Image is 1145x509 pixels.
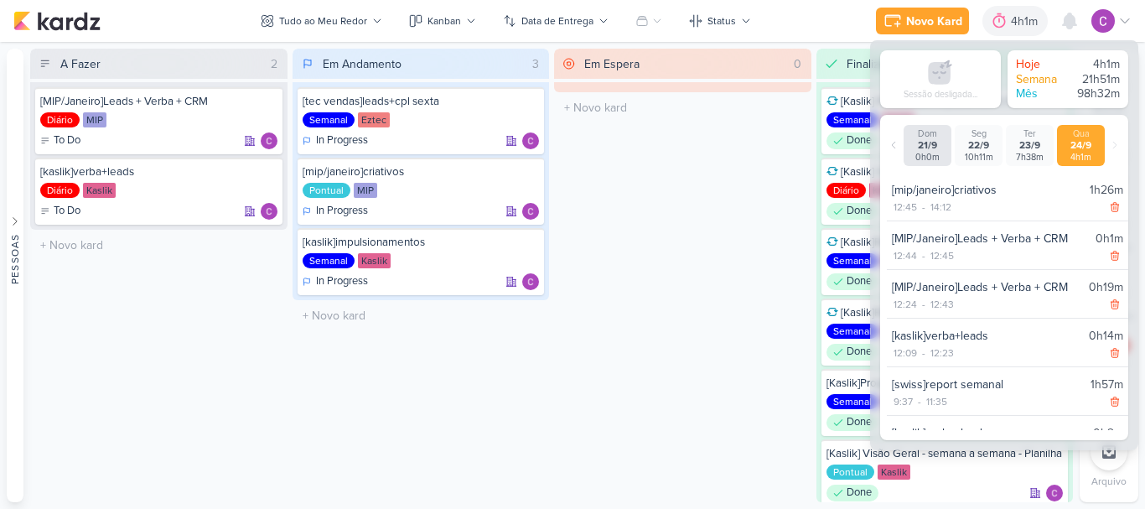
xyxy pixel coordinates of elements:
[261,203,277,220] img: Carlos Lima
[40,183,80,198] div: Diário
[1093,424,1123,442] div: 0h2m
[303,94,540,109] div: [tec vendas]leads+cpl sexta
[869,183,902,198] div: Kaslik
[522,203,539,220] img: Carlos Lima
[303,235,540,250] div: [kaslik]impulsionamentos
[787,55,808,73] div: 0
[522,132,539,149] div: Responsável: Carlos Lima
[826,273,878,290] div: Done
[1016,72,1066,87] div: Semana
[60,55,101,73] div: A Fazer
[1070,72,1120,87] div: 21h51m
[826,465,874,480] div: Pontual
[929,345,956,361] div: 12:23
[1089,278,1123,296] div: 0h19m
[303,132,368,149] div: In Progress
[847,132,872,149] p: Done
[40,112,80,127] div: Diário
[1016,86,1066,101] div: Mês
[892,181,1083,199] div: [mip/janeiro]criativos
[316,273,368,290] p: In Progress
[876,8,969,34] button: Novo Kard
[826,112,878,127] div: Semanal
[892,327,1082,345] div: [kaslik]verba+leads
[522,132,539,149] img: Carlos Lima
[907,139,948,152] div: 21/9
[7,49,23,502] button: Pessoas
[40,164,277,179] div: [kaslik]verba+leads
[847,273,872,290] p: Done
[358,253,391,268] div: Kaslik
[1091,9,1115,33] img: Carlos Lima
[303,253,355,268] div: Semanal
[826,253,878,268] div: Semanal
[958,152,999,163] div: 10h11m
[1060,128,1101,139] div: Qua
[303,112,355,127] div: Semanal
[261,132,277,149] div: Responsável: Carlos Lima
[826,164,1064,179] div: [Kaslik] Verba + Leads
[261,132,277,149] img: Carlos Lima
[892,248,919,263] div: 12:44
[1070,86,1120,101] div: 98h32m
[914,394,925,409] div: -
[878,465,910,480] div: Kaslik
[303,203,368,220] div: In Progress
[929,248,956,263] div: 12:45
[826,132,878,149] div: Done
[1009,152,1050,163] div: 7h38m
[1091,474,1127,489] p: Arquivo
[303,164,540,179] div: [mip/janeiro]criativos
[925,394,949,409] div: 11:35
[8,233,23,283] div: Pessoas
[892,394,914,409] div: 9:37
[303,183,350,198] div: Pontual
[892,200,919,215] div: 12:45
[892,345,919,361] div: 12:09
[919,297,929,312] div: -
[358,112,390,127] div: Eztec
[1046,485,1063,501] img: Carlos Lima
[1089,327,1123,345] div: 0h14m
[40,203,80,220] div: To Do
[1060,139,1101,152] div: 24/9
[907,152,948,163] div: 0h0m
[892,424,1086,442] div: [kaslik]verba+leads
[1011,13,1043,30] div: 4h1m
[40,94,277,109] div: [MIP/Janeiro]Leads + Verba + CRM
[584,55,640,73] div: Em Espera
[1096,230,1123,247] div: 0h1m
[1060,152,1101,163] div: 4h1m
[919,248,929,263] div: -
[826,94,1064,109] div: [Kaslik] Resultados Impulsionamento
[826,376,1064,391] div: [Kaslik]Programar Impulsionamento
[847,344,872,361] p: Done
[826,394,878,409] div: Semanal
[1091,376,1123,393] div: 1h57m
[40,132,80,149] div: To Do
[54,203,80,220] p: To Do
[826,183,866,198] div: Diário
[919,345,929,361] div: -
[316,132,368,149] p: In Progress
[526,55,546,73] div: 3
[522,273,539,290] div: Responsável: Carlos Lima
[826,344,878,361] div: Done
[54,132,80,149] p: To Do
[1070,57,1120,72] div: 4h1m
[296,304,547,328] input: + Novo kard
[904,89,977,100] div: Sessão desligada...
[892,278,1082,296] div: [MIP/Janeiro]Leads + Verba + CRM
[826,485,878,501] div: Done
[522,273,539,290] img: Carlos Lima
[847,55,899,73] div: Finalizado
[522,203,539,220] div: Responsável: Carlos Lima
[847,203,872,220] p: Done
[929,200,953,215] div: 14:12
[264,55,284,73] div: 2
[919,200,929,215] div: -
[354,183,377,198] div: MIP
[261,203,277,220] div: Responsável: Carlos Lima
[83,112,106,127] div: MIP
[34,233,284,257] input: + Novo kard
